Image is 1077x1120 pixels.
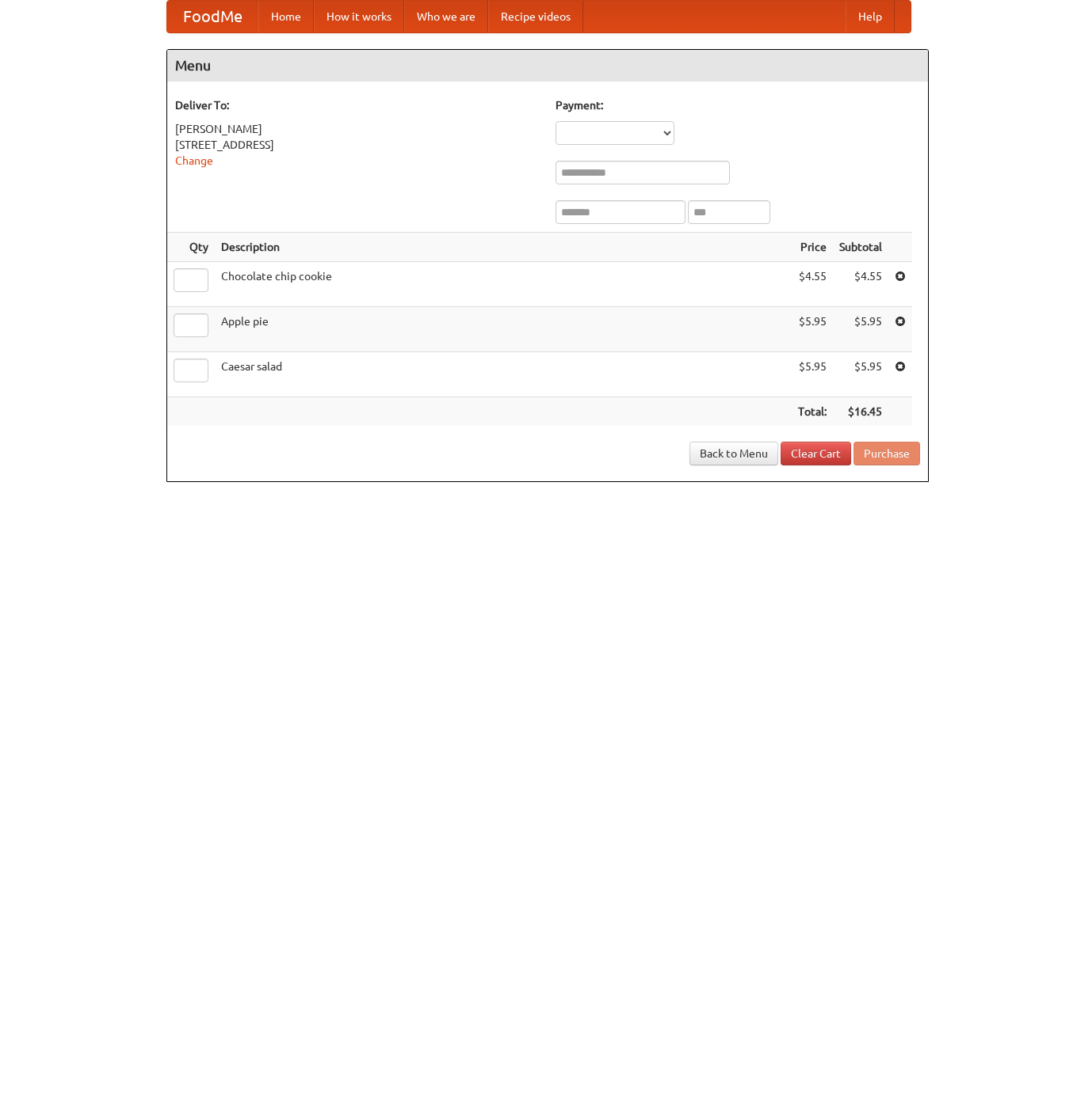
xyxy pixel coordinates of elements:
[833,352,888,397] td: $5.95
[175,121,540,137] div: [PERSON_NAME]
[792,233,833,262] th: Price
[689,442,778,465] a: Back to Menu
[833,397,888,427] th: $16.45
[833,307,888,352] td: $5.95
[792,262,833,307] td: $4.55
[792,307,833,352] td: $5.95
[167,1,258,32] a: FoodMe
[314,1,404,32] a: How it works
[215,352,792,397] td: Caesar salad
[215,262,792,307] td: Chocolate chip cookie
[215,233,792,262] th: Description
[175,137,540,153] div: [STREET_ADDRESS]
[854,442,920,465] button: Purchase
[215,307,792,352] td: Apple pie
[175,154,213,167] a: Change
[833,233,888,262] th: Subtotal
[781,442,851,465] a: Clear Cart
[488,1,583,32] a: Recipe videos
[833,262,888,307] td: $4.55
[167,233,215,262] th: Qty
[175,97,540,113] h5: Deliver To:
[258,1,314,32] a: Home
[556,97,920,113] h5: Payment:
[167,50,928,82] h4: Menu
[792,352,833,397] td: $5.95
[792,397,833,427] th: Total:
[404,1,488,32] a: Who we are
[846,1,895,32] a: Help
